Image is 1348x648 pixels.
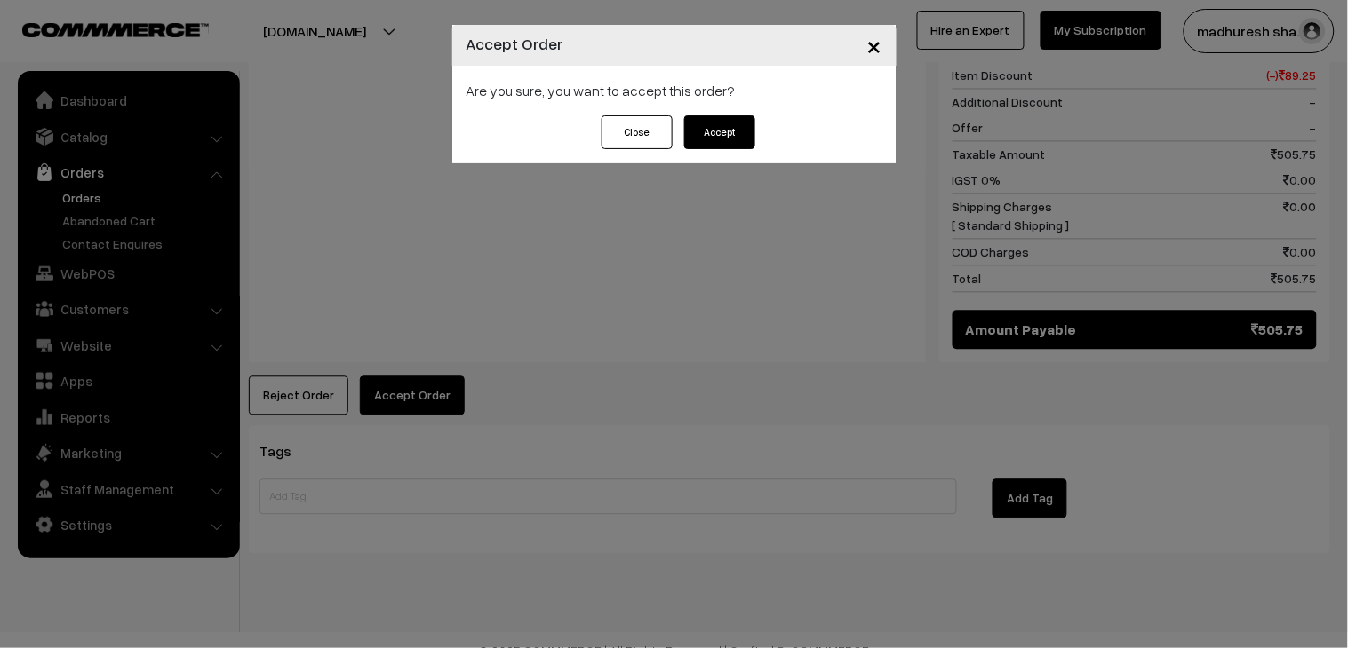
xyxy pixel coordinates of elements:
[602,115,673,149] button: Close
[684,115,755,149] button: Accept
[867,28,882,61] span: ×
[452,66,897,115] div: Are you sure, you want to accept this order?
[853,18,897,73] button: Close
[467,32,563,56] h4: Accept Order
